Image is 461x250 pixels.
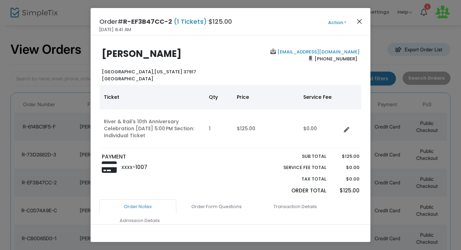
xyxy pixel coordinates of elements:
th: Qty [205,85,233,109]
th: Service Fee [299,85,341,109]
p: Tax Total [267,176,326,183]
th: Price [233,85,299,109]
a: [EMAIL_ADDRESS][DOMAIN_NAME] [276,49,360,55]
a: Order Form Questions [178,199,255,214]
a: Order Notes [99,199,176,214]
span: -1007 [133,163,147,171]
td: $125.00 [233,109,299,148]
span: [PHONE_NUMBER] [312,53,360,64]
h4: Order# $125.00 [99,17,232,26]
span: R-EF3B47CC-2 [123,17,172,26]
b: [PERSON_NAME] [102,47,182,60]
div: Data table [100,85,361,148]
span: [GEOGRAPHIC_DATA], [102,68,154,75]
p: $0.00 [333,176,359,183]
b: [US_STATE] 37917 [GEOGRAPHIC_DATA] [102,68,196,82]
p: $125.00 [333,153,359,160]
p: PAYMENT [102,153,227,161]
td: River & Rail's 10th Anniversary Celebration [DATE] 5:00 PM Section: Individual Ticket [100,109,205,148]
a: Transaction Details [257,199,334,214]
a: Admission Details [101,213,178,228]
p: Order Total [267,187,326,195]
span: [DATE] 8:41 AM [99,26,131,33]
th: Ticket [100,85,205,109]
td: 1 [205,109,233,148]
p: $0.00 [333,164,359,171]
span: XXXX [121,164,133,170]
p: Service Fee Total [267,164,326,171]
p: Sub total [267,153,326,160]
button: Close [355,17,364,26]
span: (1 Tickets) [172,17,208,26]
p: $125.00 [333,187,359,195]
button: Action [316,19,358,27]
td: $0.00 [299,109,341,148]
